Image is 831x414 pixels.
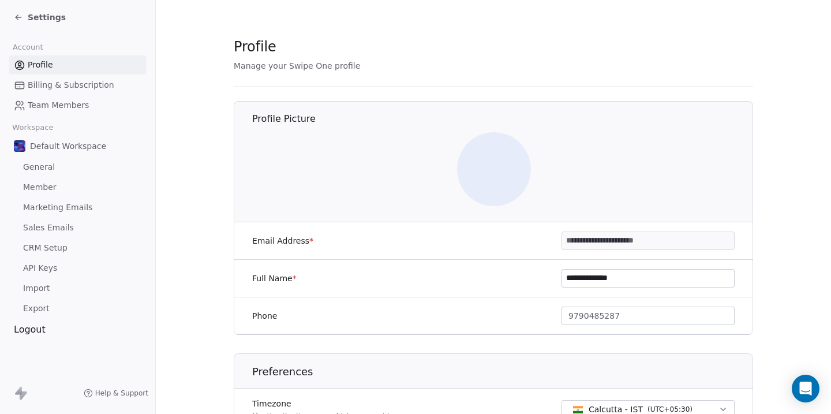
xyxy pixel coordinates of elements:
[252,365,754,379] h1: Preferences
[28,79,114,91] span: Billing & Subscription
[8,119,58,136] span: Workspace
[9,218,146,237] a: Sales Emails
[9,158,146,177] a: General
[792,375,819,402] div: Open Intercom Messenger
[9,238,146,258] a: CRM Setup
[9,259,146,278] a: API Keys
[252,398,420,409] label: Timezone
[9,178,146,197] a: Member
[23,242,68,254] span: CRM Setup
[8,39,48,56] span: Account
[568,310,620,322] span: 9790485287
[95,389,148,398] span: Help & Support
[234,61,360,70] span: Manage your Swipe One profile
[23,202,92,214] span: Marketing Emails
[9,96,146,115] a: Team Members
[23,303,50,315] span: Export
[23,262,57,274] span: API Keys
[28,99,89,111] span: Team Members
[23,181,57,193] span: Member
[23,282,50,294] span: Import
[23,222,74,234] span: Sales Emails
[14,140,25,152] img: martin-martz-1hg6NpO0kIk-unsplash.jpg
[252,113,754,125] h1: Profile Picture
[252,310,277,322] label: Phone
[252,235,313,247] label: Email Address
[9,198,146,217] a: Marketing Emails
[9,279,146,298] a: Import
[234,38,276,55] span: Profile
[28,59,53,71] span: Profile
[9,76,146,95] a: Billing & Subscription
[9,323,146,337] div: Logout
[14,12,66,23] a: Settings
[84,389,148,398] a: Help & Support
[252,273,297,284] label: Full Name
[28,12,66,23] span: Settings
[23,161,55,173] span: General
[9,299,146,318] a: Export
[30,140,106,152] span: Default Workspace
[9,55,146,74] a: Profile
[562,307,735,325] button: 9790485287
